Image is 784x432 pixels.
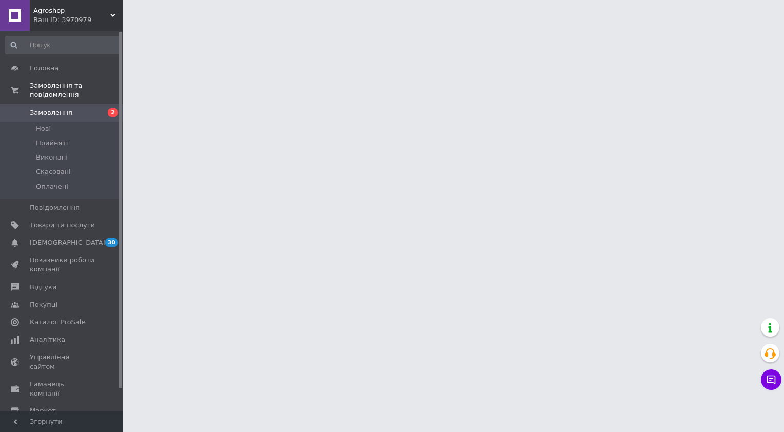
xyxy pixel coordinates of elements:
span: Товари та послуги [30,221,95,230]
span: Аналітика [30,335,65,344]
span: Показники роботи компанії [30,256,95,274]
button: Чат з покупцем [761,369,781,390]
span: Замовлення та повідомлення [30,81,123,100]
span: Agroshop [33,6,110,15]
span: Управління сайтом [30,352,95,371]
span: Скасовані [36,167,71,176]
div: Ваш ID: 3970979 [33,15,123,25]
span: Повідомлення [30,203,80,212]
span: Гаманець компанії [30,380,95,398]
input: Пошук [5,36,121,54]
span: Виконані [36,153,68,162]
span: 30 [105,238,118,247]
span: Замовлення [30,108,72,117]
span: [DEMOGRAPHIC_DATA] [30,238,106,247]
span: Покупці [30,300,57,309]
span: Відгуки [30,283,56,292]
span: Оплачені [36,182,68,191]
span: Маркет [30,406,56,416]
span: Головна [30,64,58,73]
span: Нові [36,124,51,133]
span: 2 [108,108,118,117]
span: Прийняті [36,139,68,148]
span: Каталог ProSale [30,318,85,327]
